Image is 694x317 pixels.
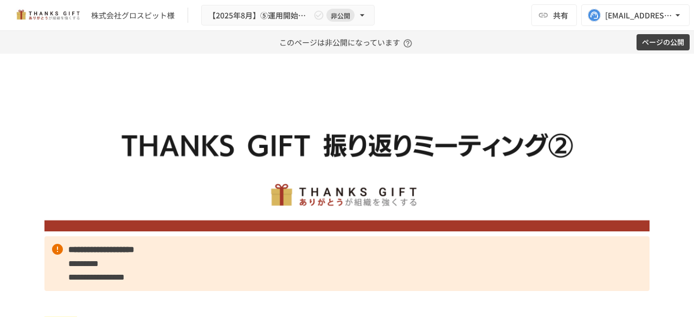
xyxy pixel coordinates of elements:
[91,10,175,21] div: 株式会社グロスピット様
[44,80,650,231] img: KNZF7HM7C5xTCnjAlAgVRc3MvxfNzqqyK2Q90dHKucb
[637,34,690,51] button: ページの公開
[326,10,355,21] span: 非公開
[553,9,568,21] span: 共有
[605,9,672,22] div: [EMAIL_ADDRESS][DOMAIN_NAME]
[531,4,577,26] button: 共有
[279,31,415,54] p: このページは非公開になっています
[201,5,375,26] button: 【2025年8月】⑤運用開始後2回目振り返りMTG非公開
[581,4,690,26] button: [EMAIL_ADDRESS][DOMAIN_NAME]
[208,9,311,22] span: 【2025年8月】⑤運用開始後2回目振り返りMTG
[13,7,82,24] img: mMP1OxWUAhQbsRWCurg7vIHe5HqDpP7qZo7fRoNLXQh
